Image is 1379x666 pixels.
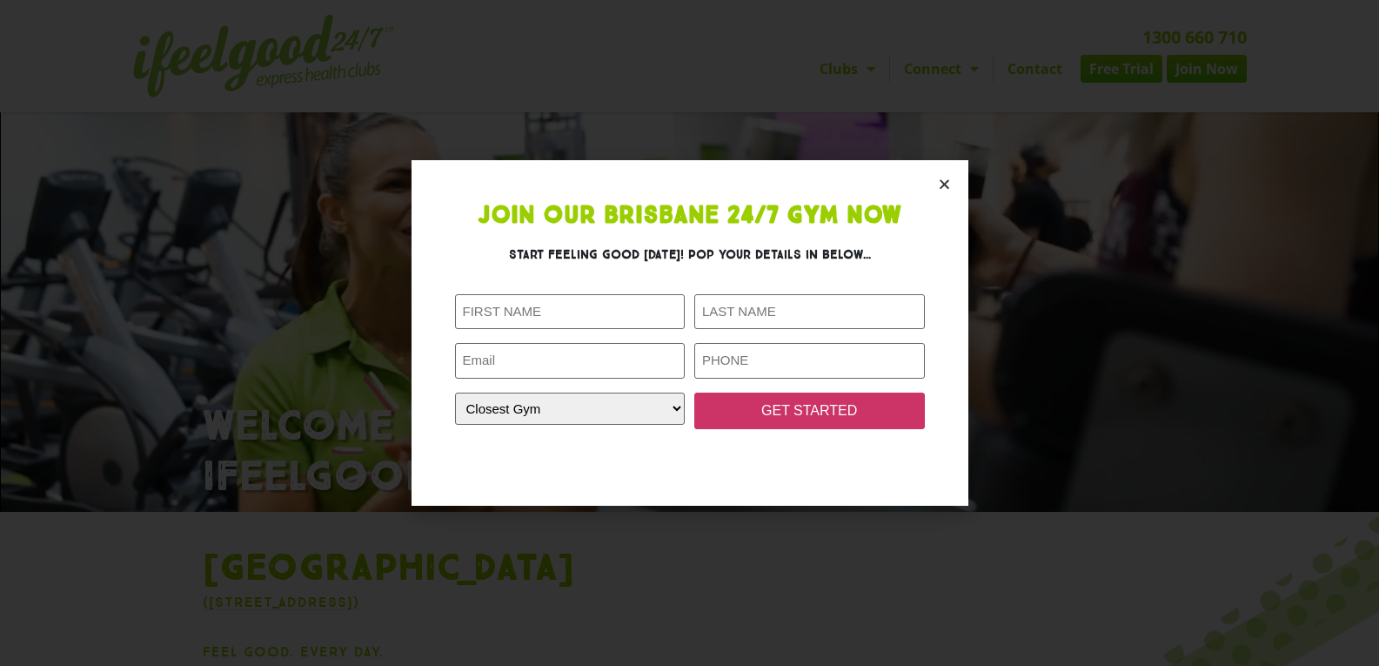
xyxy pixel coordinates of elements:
[455,294,686,330] input: FIRST NAME
[694,294,925,330] input: LAST NAME
[455,343,686,379] input: Email
[694,343,925,379] input: PHONE
[455,204,925,228] h1: Join Our Brisbane 24/7 Gym Now
[455,246,925,264] h3: Start feeling good [DATE]! Pop your details in below...
[694,393,925,429] input: GET STARTED
[938,178,951,191] a: Close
